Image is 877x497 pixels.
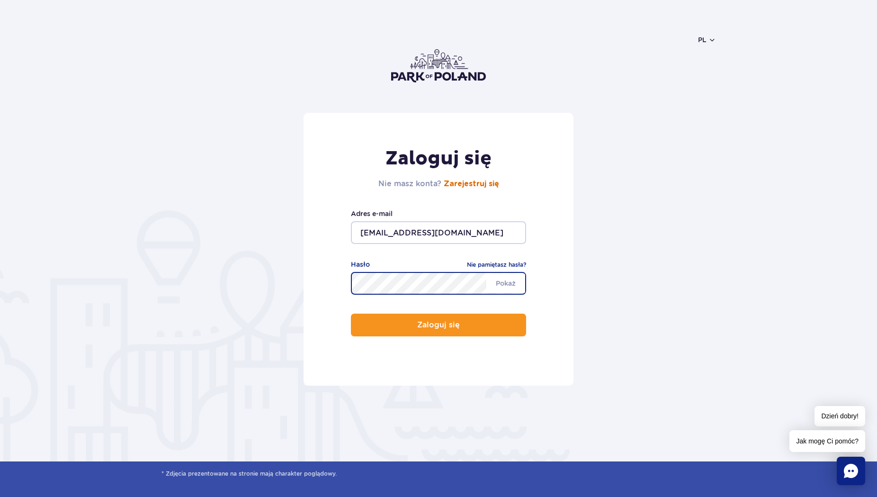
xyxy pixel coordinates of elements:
a: Zarejestruj się [444,180,499,188]
span: Jak mogę Ci pomóc? [789,430,865,452]
span: * Zdjęcia prezentowane na stronie mają charakter poglądowy. [161,469,716,479]
label: Adres e-mail [351,208,526,219]
h1: Zaloguj się [378,147,499,171]
a: Nie pamiętasz hasła? [467,260,526,270]
p: Zaloguj się [417,321,460,329]
div: Chat [837,457,865,485]
h2: Nie masz konta? [378,178,499,190]
label: Hasło [351,259,370,270]
button: pl [698,35,716,45]
span: Dzień dobry! [814,406,865,426]
button: Zaloguj się [351,314,526,336]
input: Wpisz swój adres e-mail [351,221,526,244]
img: Park of Poland logo [391,49,486,82]
span: Pokaż [486,273,525,293]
